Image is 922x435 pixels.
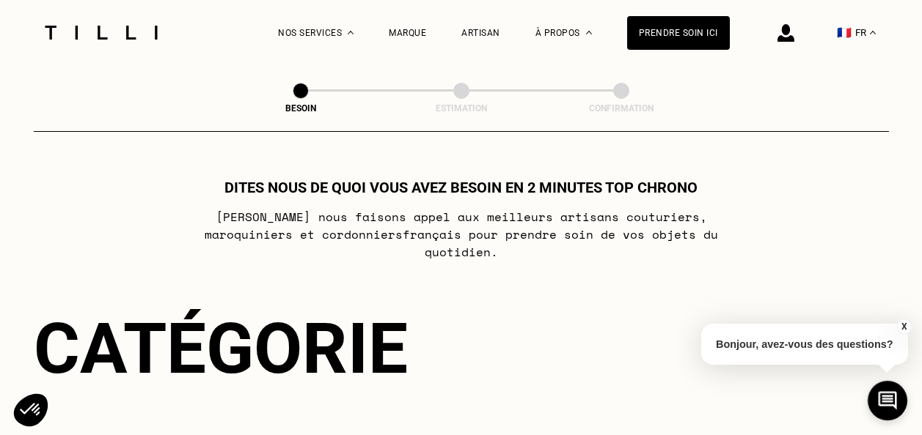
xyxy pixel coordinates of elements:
div: Estimation [388,103,535,114]
p: [PERSON_NAME] nous faisons appel aux meilleurs artisans couturiers , maroquiniers et cordonniers ... [170,208,752,261]
div: Besoin [227,103,374,114]
p: Bonjour, avez-vous des questions? [701,324,908,365]
button: X [896,319,911,335]
a: Prendre soin ici [627,16,730,50]
a: Marque [389,28,426,38]
span: 🇫🇷 [837,26,852,40]
img: Logo du service de couturière Tilli [40,26,163,40]
img: icône connexion [778,24,794,42]
img: Menu déroulant à propos [586,31,592,34]
img: menu déroulant [870,31,876,34]
img: Menu déroulant [348,31,354,34]
a: Artisan [461,28,500,38]
div: Confirmation [548,103,695,114]
h1: Dites nous de quoi vous avez besoin en 2 minutes top chrono [224,179,698,196]
div: Catégorie [34,308,889,390]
